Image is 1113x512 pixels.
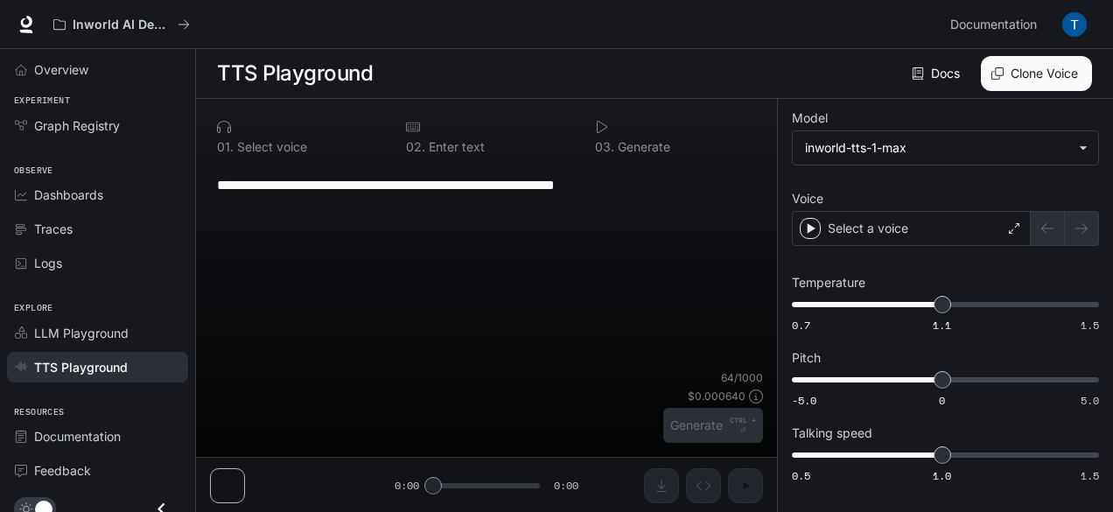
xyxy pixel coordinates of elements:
[828,220,908,237] p: Select a voice
[7,110,188,141] a: Graph Registry
[1081,468,1099,483] span: 1.5
[792,193,823,205] p: Voice
[792,352,821,364] p: Pitch
[1081,318,1099,333] span: 1.5
[7,421,188,452] a: Documentation
[939,393,945,408] span: 0
[1081,393,1099,408] span: 5.0
[34,220,73,238] span: Traces
[34,254,62,272] span: Logs
[933,318,951,333] span: 1.1
[595,141,614,153] p: 0 3 .
[34,358,128,376] span: TTS Playground
[950,14,1037,36] span: Documentation
[805,139,1070,157] div: inworld-tts-1-max
[34,116,120,135] span: Graph Registry
[7,352,188,382] a: TTS Playground
[34,324,129,342] span: LLM Playground
[34,427,121,445] span: Documentation
[981,56,1092,91] button: Clone Voice
[792,468,810,483] span: 0.5
[7,318,188,348] a: LLM Playground
[73,18,171,32] p: Inworld AI Demos
[792,277,865,289] p: Temperature
[614,141,670,153] p: Generate
[7,54,188,85] a: Overview
[217,141,234,153] p: 0 1 .
[792,112,828,124] p: Model
[7,214,188,244] a: Traces
[792,393,816,408] span: -5.0
[406,141,425,153] p: 0 2 .
[7,179,188,210] a: Dashboards
[792,427,872,439] p: Talking speed
[792,318,810,333] span: 0.7
[425,141,485,153] p: Enter text
[933,468,951,483] span: 1.0
[234,141,307,153] p: Select voice
[943,7,1050,42] a: Documentation
[217,56,373,91] h1: TTS Playground
[7,248,188,278] a: Logs
[793,131,1098,165] div: inworld-tts-1-max
[1057,7,1092,42] button: User avatar
[908,56,967,91] a: Docs
[34,186,103,204] span: Dashboards
[34,461,91,480] span: Feedback
[34,60,88,79] span: Overview
[45,7,198,42] button: All workspaces
[1062,12,1087,37] img: User avatar
[7,455,188,486] a: Feedback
